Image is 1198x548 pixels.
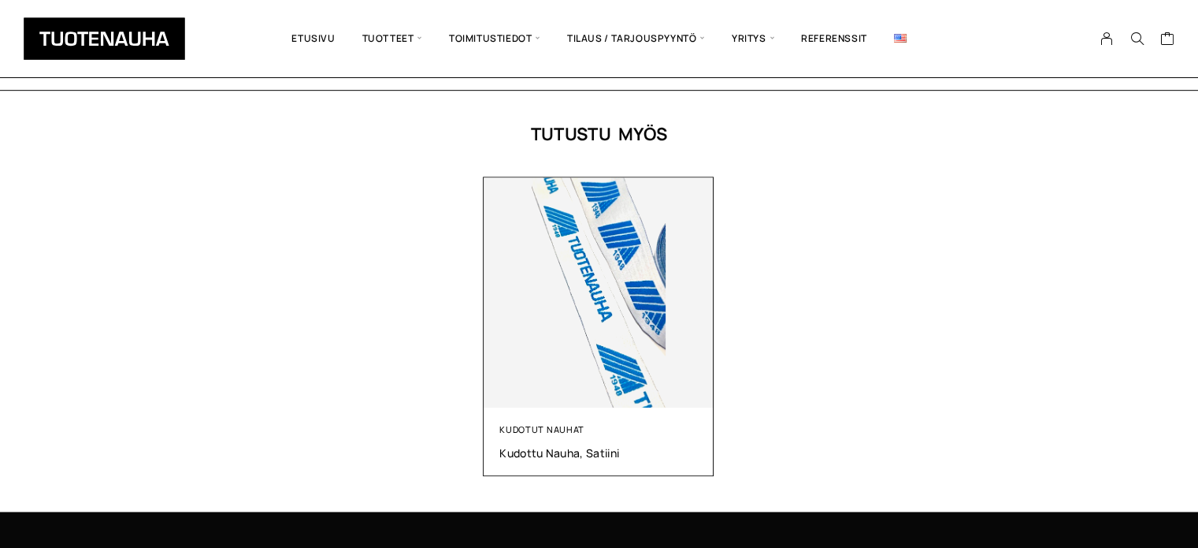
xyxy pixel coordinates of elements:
img: Tuotenauha Oy [24,17,185,60]
a: Kudotut nauhat [499,423,584,435]
span: Tuotteet [349,12,436,65]
a: Kudottu nauha, satiini [499,445,698,460]
a: Etusivu [278,12,348,65]
span: Yritys [718,12,788,65]
div: Tutustu myös [139,122,1060,146]
button: Search [1122,32,1152,46]
a: My Account [1092,32,1122,46]
span: Toimitustiedot [436,12,554,65]
a: Cart [1159,31,1174,50]
img: English [894,34,907,43]
a: Referenssit [788,12,881,65]
span: Tilaus / Tarjouspyyntö [554,12,718,65]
